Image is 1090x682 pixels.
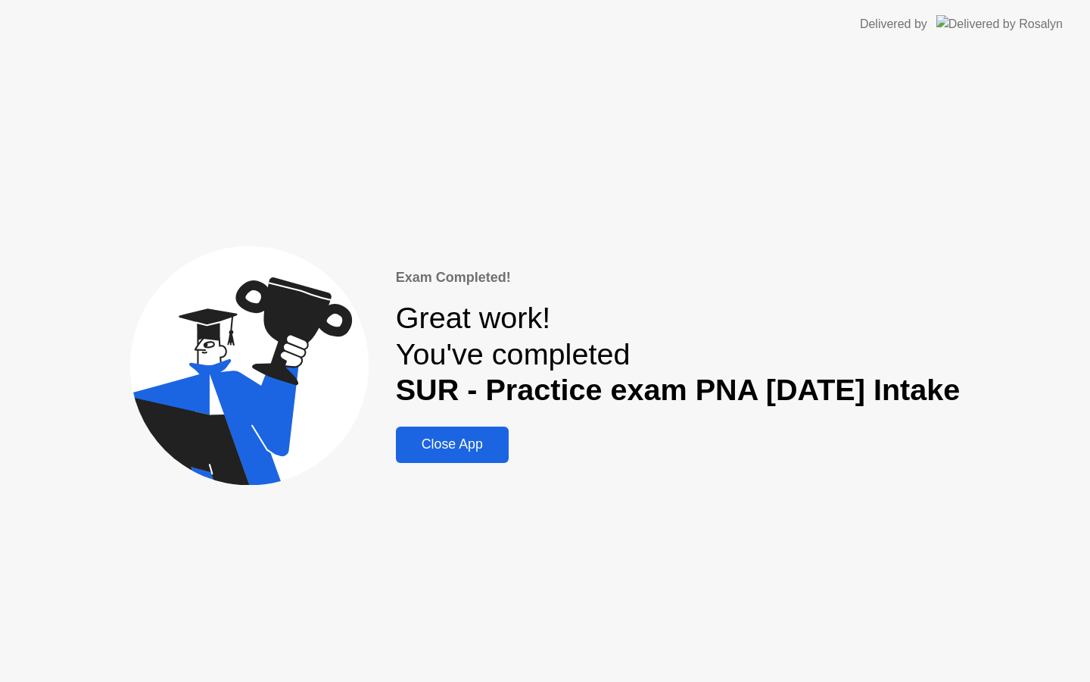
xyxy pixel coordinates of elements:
[396,267,961,288] div: Exam Completed!
[396,427,509,463] button: Close App
[936,15,1063,33] img: Delivered by Rosalyn
[396,300,961,408] div: Great work! You've completed
[400,436,504,452] div: Close App
[396,373,961,406] b: SUR - Practice exam PNA [DATE] Intake
[860,15,927,33] div: Delivered by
